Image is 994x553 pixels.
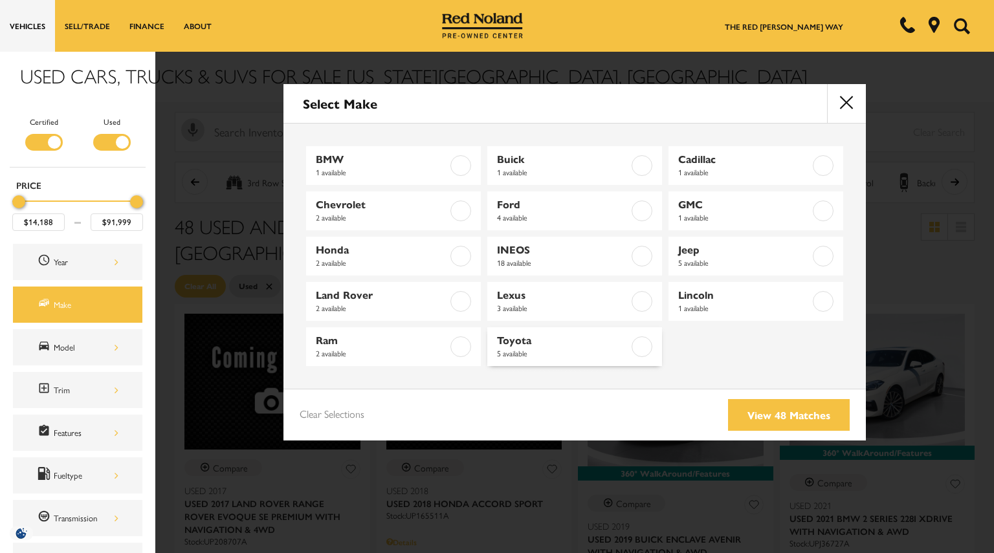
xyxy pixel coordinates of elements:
div: Trim [54,383,118,397]
input: Maximum [91,213,143,230]
a: Clear Selections [300,407,364,423]
span: Fueltype [38,467,54,484]
div: Maximum Price [130,195,143,208]
a: Lexus3 available [487,282,662,321]
div: Price [12,191,143,230]
span: Model [38,339,54,356]
a: BMW1 available [306,146,481,185]
span: 18 available [497,256,629,269]
a: GMC1 available [668,191,843,230]
div: Model [54,340,118,354]
span: 5 available [497,347,629,360]
span: Jeep [678,243,810,256]
a: Ram2 available [306,327,481,366]
span: 5 available [678,256,810,269]
a: INEOS18 available [487,237,662,276]
div: MakeMake [13,287,142,323]
span: Lincoln [678,288,810,301]
a: Chevrolet2 available [306,191,481,230]
div: FeaturesFeatures [13,415,142,451]
a: Jeep5 available [668,237,843,276]
span: 2 available [316,301,448,314]
img: Red Noland Pre-Owned [442,13,524,39]
div: ModelModel [13,329,142,365]
div: TransmissionTransmission [13,500,142,536]
span: GMC [678,198,810,211]
div: Transmission [54,511,118,525]
button: Open the search field [949,1,975,51]
span: 2 available [316,211,448,224]
span: Land Rover [316,288,448,301]
span: 4 available [497,211,629,224]
a: Red Noland Pre-Owned [442,17,524,30]
span: 1 available [316,166,448,179]
span: Make [38,296,54,313]
span: BMW [316,153,448,166]
h5: Price [16,179,139,191]
span: Features [38,424,54,441]
span: Chevrolet [316,198,448,211]
div: Features [54,426,118,440]
span: Year [38,254,54,270]
div: Year [54,255,118,269]
a: Land Rover2 available [306,282,481,321]
span: Toyota [497,334,629,347]
a: Buick1 available [487,146,662,185]
div: FueltypeFueltype [13,457,142,493]
a: Honda2 available [306,237,481,276]
span: 1 available [678,211,810,224]
a: View 48 Matches [728,399,850,431]
div: Filter by Vehicle Type [10,115,146,167]
a: Ford4 available [487,191,662,230]
span: Transmission [38,510,54,526]
a: Toyota5 available [487,327,662,366]
span: 1 available [678,166,810,179]
div: YearYear [13,244,142,280]
label: Certified [30,115,58,128]
span: INEOS [497,243,629,256]
span: Trim [38,382,54,398]
span: 2 available [316,256,448,269]
span: Buick [497,153,629,166]
div: Fueltype [54,468,118,483]
div: Minimum Price [12,195,25,208]
div: TrimTrim [13,372,142,408]
span: 1 available [497,166,629,179]
span: Ram [316,334,448,347]
a: The Red [PERSON_NAME] Way [725,21,843,32]
div: Make [54,298,118,312]
section: Click to Open Cookie Consent Modal [6,526,36,540]
span: Ford [497,198,629,211]
label: Used [104,115,120,128]
input: Minimum [12,213,65,230]
span: Cadillac [678,153,810,166]
span: 2 available [316,347,448,360]
img: Opt-Out Icon [6,526,36,540]
h2: Select Make [303,96,377,111]
a: Lincoln1 available [668,282,843,321]
a: Cadillac1 available [668,146,843,185]
span: Lexus [497,288,629,301]
span: 1 available [678,301,810,314]
span: 3 available [497,301,629,314]
button: close [827,84,866,123]
span: Honda [316,243,448,256]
